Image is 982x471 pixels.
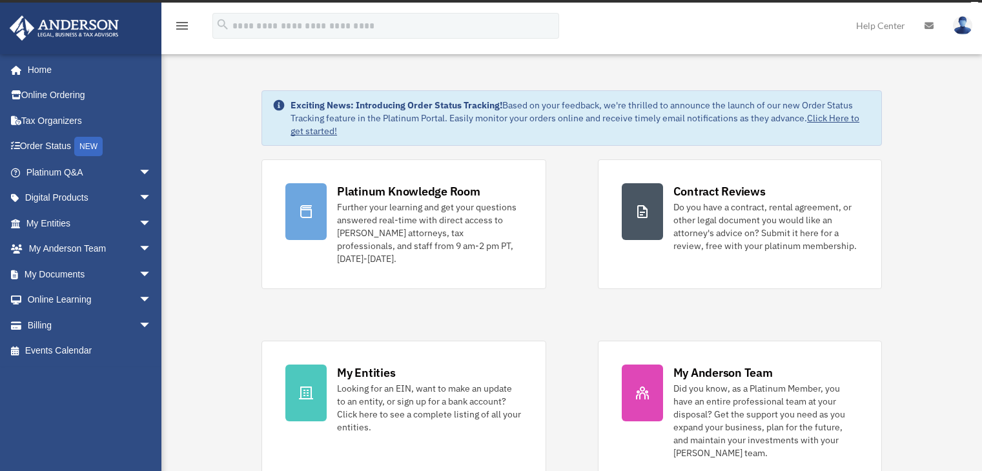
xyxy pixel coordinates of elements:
[953,16,972,35] img: User Pic
[291,99,502,111] strong: Exciting News: Introducing Order Status Tracking!
[139,236,165,263] span: arrow_drop_down
[9,287,171,313] a: Online Learningarrow_drop_down
[74,137,103,156] div: NEW
[673,201,858,252] div: Do you have a contract, rental agreement, or other legal document you would like an attorney's ad...
[9,185,171,211] a: Digital Productsarrow_drop_down
[139,185,165,212] span: arrow_drop_down
[261,159,546,289] a: Platinum Knowledge Room Further your learning and get your questions answered real-time with dire...
[337,201,522,265] div: Further your learning and get your questions answered real-time with direct access to [PERSON_NAM...
[139,312,165,339] span: arrow_drop_down
[337,183,480,199] div: Platinum Knowledge Room
[291,99,871,137] div: Based on your feedback, we're thrilled to announce the launch of our new Order Status Tracking fe...
[9,108,171,134] a: Tax Organizers
[139,287,165,314] span: arrow_drop_down
[216,17,230,32] i: search
[139,159,165,186] span: arrow_drop_down
[337,365,395,381] div: My Entities
[9,57,165,83] a: Home
[9,159,171,185] a: Platinum Q&Aarrow_drop_down
[673,382,858,459] div: Did you know, as a Platinum Member, you have an entire professional team at your disposal? Get th...
[291,112,859,137] a: Click Here to get started!
[9,236,171,262] a: My Anderson Teamarrow_drop_down
[9,261,171,287] a: My Documentsarrow_drop_down
[9,338,171,364] a: Events Calendar
[673,365,773,381] div: My Anderson Team
[337,382,522,434] div: Looking for an EIN, want to make an update to an entity, or sign up for a bank account? Click her...
[9,312,171,338] a: Billingarrow_drop_down
[673,183,766,199] div: Contract Reviews
[174,18,190,34] i: menu
[139,261,165,288] span: arrow_drop_down
[174,23,190,34] a: menu
[9,83,171,108] a: Online Ordering
[139,210,165,237] span: arrow_drop_down
[6,15,123,41] img: Anderson Advisors Platinum Portal
[9,134,171,160] a: Order StatusNEW
[970,2,979,10] div: close
[9,210,171,236] a: My Entitiesarrow_drop_down
[598,159,882,289] a: Contract Reviews Do you have a contract, rental agreement, or other legal document you would like...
